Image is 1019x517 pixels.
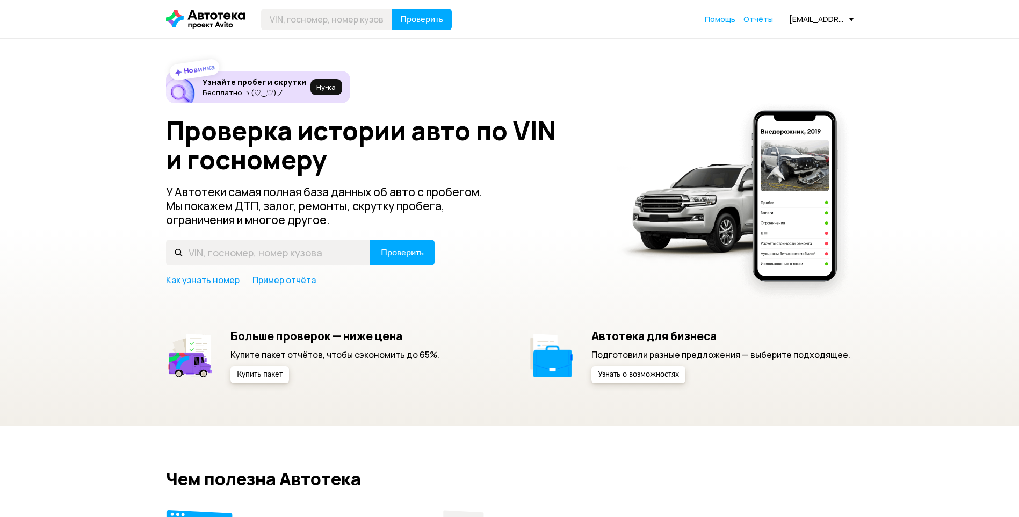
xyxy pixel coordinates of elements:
[203,88,306,97] p: Бесплатно ヽ(♡‿♡)ノ
[370,240,435,265] button: Проверить
[598,371,679,378] span: Узнать о возможностях
[203,77,306,87] h6: Узнайте пробег и скрутки
[166,469,854,489] h2: Чем полезна Автотека
[237,371,283,378] span: Купить пакет
[591,366,685,383] button: Узнать о возможностях
[743,14,773,25] a: Отчёты
[743,14,773,24] span: Отчёты
[166,116,603,174] h1: Проверка истории авто по VIN и госномеру
[381,248,424,257] span: Проверить
[705,14,735,25] a: Помощь
[183,62,215,76] strong: Новинка
[591,329,850,343] h5: Автотека для бизнеса
[400,15,443,24] span: Проверить
[591,349,850,361] p: Подготовили разные предложения — выберите подходящее.
[230,329,439,343] h5: Больше проверок — ниже цена
[230,349,439,361] p: Купите пакет отчётов, чтобы сэкономить до 65%.
[252,274,316,286] a: Пример отчёта
[705,14,735,24] span: Помощь
[230,366,289,383] button: Купить пакет
[166,185,500,227] p: У Автотеки самая полная база данных об авто с пробегом. Мы покажем ДТП, залог, ремонты, скрутку п...
[166,240,371,265] input: VIN, госномер, номер кузова
[789,14,854,24] div: [EMAIL_ADDRESS][DOMAIN_NAME]
[166,274,240,286] a: Как узнать номер
[316,83,336,91] span: Ну‑ка
[261,9,392,30] input: VIN, госномер, номер кузова
[392,9,452,30] button: Проверить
